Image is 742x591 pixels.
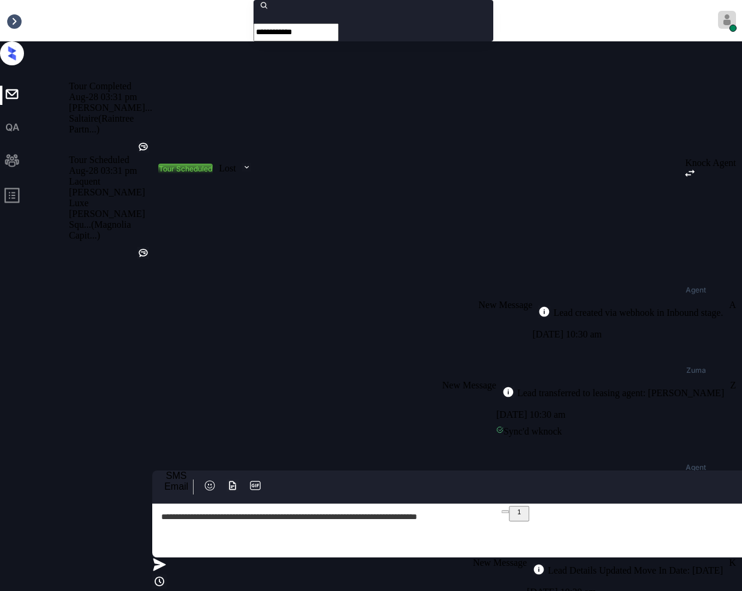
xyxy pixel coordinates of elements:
div: Lead created via webhook in Inbound stage. [550,307,723,318]
div: Zuma [686,367,706,374]
div: Knock Agent [685,158,736,168]
div: Luxe [PERSON_NAME] Squ... (Magnolia Capit...) [69,198,152,241]
div: Tour Completed [69,81,152,92]
img: icon-zuma [242,162,251,173]
div: Kelsey was silent [137,247,149,261]
div: Z [730,380,736,391]
img: icon-zuma [152,557,167,572]
div: Sync'd w knock [496,423,730,440]
div: [DATE] 10:30 am [496,406,730,423]
span: profile [4,187,20,208]
span: New Message [442,380,496,390]
img: icon-zuma [249,480,261,492]
img: Kelsey was silent [137,247,149,259]
img: icon-zuma [685,170,695,177]
div: Kelsey was silent [137,141,149,155]
span: New Message [478,300,532,310]
div: Tour Scheduled [69,155,152,165]
img: Kelsey was silent [137,141,149,153]
div: Tour Scheduled [159,164,212,173]
div: Laquent [PERSON_NAME] [69,176,152,198]
div: Aug-28 03:31 pm [69,165,152,176]
div: Agent [686,464,706,471]
div: [DATE] 10:30 am [532,326,729,343]
img: icon-zuma [538,306,550,318]
div: Inbox [6,16,28,26]
div: SMS [164,471,188,481]
span: Agent [686,287,706,294]
img: icon-zuma [204,480,216,492]
div: Lead transferred to leasing agent: [PERSON_NAME] [514,388,724,399]
div: A [729,300,736,310]
img: avatar [718,11,736,29]
div: Saltaire (Raintree Partn...) [69,113,152,135]
img: icon-zuma [227,480,239,492]
div: Aug-28 03:31 pm [69,92,152,102]
div: Lost [219,163,236,174]
div: Email [164,481,188,492]
div: [PERSON_NAME]... [69,102,152,113]
img: icon-zuma [152,574,167,589]
img: icon-zuma [502,386,514,398]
